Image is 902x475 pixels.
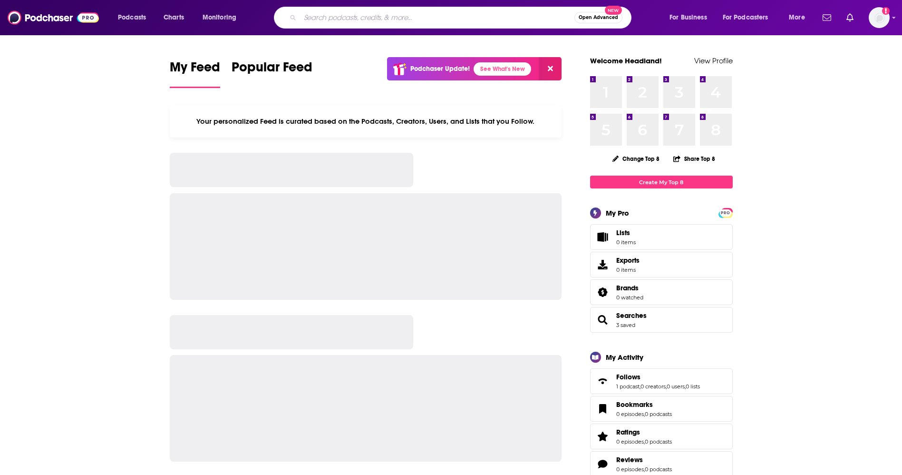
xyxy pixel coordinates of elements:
[819,10,835,26] a: Show notifications dropdown
[782,10,817,25] button: open menu
[590,56,662,65] a: Welcome Headland!
[593,313,612,327] a: Searches
[663,10,719,25] button: open menu
[616,373,700,381] a: Follows
[616,256,640,265] span: Exports
[590,176,733,188] a: Create My Top 8
[685,383,686,390] span: ,
[869,7,890,28] span: Logged in as headlandconsultancy
[590,252,733,277] a: Exports
[616,311,647,320] a: Searches
[474,62,531,76] a: See What's New
[644,411,645,417] span: ,
[170,59,220,81] span: My Feed
[606,208,629,218] div: My Pro
[590,224,733,250] a: Lists
[673,149,716,168] button: Share Top 8
[170,105,562,138] div: Your personalized Feed is curated based on the Podcasts, Creators, Users, and Lists that you Follow.
[666,383,667,390] span: ,
[616,322,635,328] a: 3 saved
[196,10,249,25] button: open menu
[590,307,733,333] span: Searches
[118,11,146,24] span: Podcasts
[694,56,733,65] a: View Profile
[616,428,672,436] a: Ratings
[8,9,99,27] img: Podchaser - Follow, Share and Rate Podcasts
[644,438,645,445] span: ,
[616,411,644,417] a: 0 episodes
[111,10,158,25] button: open menu
[843,10,857,26] a: Show notifications dropdown
[616,428,640,436] span: Ratings
[164,11,184,24] span: Charts
[720,209,731,216] a: PRO
[869,7,890,28] button: Show profile menu
[669,11,707,24] span: For Business
[616,267,640,273] span: 0 items
[616,284,639,292] span: Brands
[640,383,640,390] span: ,
[590,424,733,449] span: Ratings
[616,455,672,464] a: Reviews
[616,466,644,473] a: 0 episodes
[170,59,220,88] a: My Feed
[616,239,636,246] span: 0 items
[616,400,653,409] span: Bookmarks
[789,11,805,24] span: More
[640,383,666,390] a: 0 creators
[723,11,768,24] span: For Podcasters
[616,400,672,409] a: Bookmarks
[667,383,685,390] a: 0 users
[157,10,190,25] a: Charts
[593,402,612,416] a: Bookmarks
[605,6,622,15] span: New
[645,411,672,417] a: 0 podcasts
[593,430,612,443] a: Ratings
[203,11,236,24] span: Monitoring
[645,466,672,473] a: 0 podcasts
[644,466,645,473] span: ,
[686,383,700,390] a: 0 lists
[869,7,890,28] img: User Profile
[590,279,733,305] span: Brands
[616,228,636,237] span: Lists
[579,15,618,20] span: Open Advanced
[410,65,470,73] p: Podchaser Update!
[300,10,574,25] input: Search podcasts, credits, & more...
[283,7,640,29] div: Search podcasts, credits, & more...
[616,438,644,445] a: 0 episodes
[590,396,733,422] span: Bookmarks
[232,59,312,88] a: Popular Feed
[574,12,622,23] button: Open AdvancedNew
[607,153,666,165] button: Change Top 8
[590,368,733,394] span: Follows
[232,59,312,81] span: Popular Feed
[616,373,640,381] span: Follows
[593,286,612,299] a: Brands
[616,284,643,292] a: Brands
[616,228,630,237] span: Lists
[606,353,643,362] div: My Activity
[717,10,782,25] button: open menu
[616,294,643,301] a: 0 watched
[593,258,612,271] span: Exports
[593,230,612,244] span: Lists
[593,457,612,471] a: Reviews
[593,375,612,388] a: Follows
[616,455,643,464] span: Reviews
[882,7,890,15] svg: Add a profile image
[645,438,672,445] a: 0 podcasts
[616,383,640,390] a: 1 podcast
